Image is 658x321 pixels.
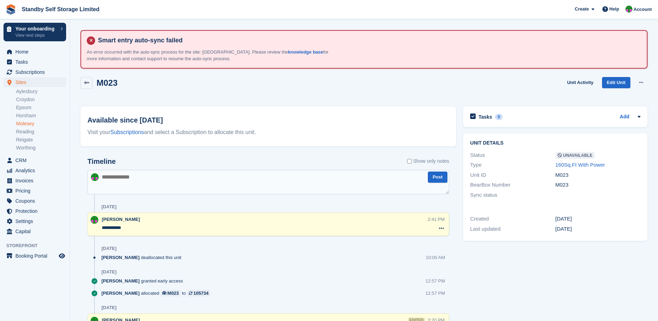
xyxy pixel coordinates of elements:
[87,49,332,62] p: An error occurred with the auto-sync process for the site: [GEOGRAPHIC_DATA]. Please review the f...
[97,78,118,88] h2: M023
[15,206,57,216] span: Protection
[3,196,66,206] a: menu
[15,226,57,236] span: Capital
[470,151,555,159] div: Status
[3,216,66,226] a: menu
[101,254,140,261] span: [PERSON_NAME]
[3,57,66,67] a: menu
[58,252,66,260] a: Preview store
[556,162,605,168] a: 160Sq.Ft With Power
[111,129,144,135] a: Subscriptions
[15,155,57,165] span: CRM
[470,140,641,146] h2: Unit details
[16,145,66,151] a: Worthing
[16,88,66,95] a: Aylesbury
[625,6,632,13] img: Michelle Mustoe
[425,278,445,284] div: 12:57 PM
[101,290,140,296] span: [PERSON_NAME]
[470,191,555,199] div: Sync status
[15,77,57,87] span: Sites
[470,171,555,179] div: Unit ID
[6,242,70,249] span: Storefront
[3,186,66,196] a: menu
[16,104,66,111] a: Epsom
[15,216,57,226] span: Settings
[16,112,66,119] a: Horsham
[426,254,445,261] div: 10:00 AM
[428,216,445,223] div: 2:41 PM
[479,114,492,120] h2: Tasks
[187,290,210,296] a: 105734
[609,6,619,13] span: Help
[3,176,66,186] a: menu
[556,215,641,223] div: [DATE]
[470,225,555,233] div: Last updated
[15,67,57,77] span: Subscriptions
[556,152,595,159] span: Unavailable
[168,290,179,296] div: M023
[3,47,66,57] a: menu
[3,155,66,165] a: menu
[288,49,323,55] a: knowledge base
[15,196,57,206] span: Coupons
[91,216,98,224] img: Michelle Mustoe
[470,181,555,189] div: BearBox Number
[101,305,116,310] div: [DATE]
[3,77,66,87] a: menu
[425,290,445,296] div: 12:57 PM
[3,23,66,41] a: Your onboarding View next steps
[161,290,181,296] a: M023
[15,166,57,175] span: Analytics
[620,113,629,121] a: Add
[91,173,99,181] img: Michelle Mustoe
[15,32,57,39] p: View next steps
[101,204,116,210] div: [DATE]
[15,57,57,67] span: Tasks
[470,215,555,223] div: Created
[19,4,102,15] a: Standby Self Storage Limited
[15,186,57,196] span: Pricing
[15,251,57,261] span: Booking Portal
[15,26,57,31] p: Your onboarding
[87,128,449,137] div: Visit your and select a Subscription to allocate this unit.
[101,278,140,284] span: [PERSON_NAME]
[556,171,641,179] div: M023
[101,254,185,261] div: deallocated this unit
[16,96,66,103] a: Croydon
[407,158,412,165] input: Show only notes
[3,166,66,175] a: menu
[101,278,186,284] div: granted early access
[16,120,66,127] a: Molesey
[575,6,589,13] span: Create
[102,217,140,222] span: [PERSON_NAME]
[564,77,596,89] a: Unit Activity
[634,6,652,13] span: Account
[16,128,66,135] a: Reading
[87,115,449,125] h2: Available since [DATE]
[101,269,116,275] div: [DATE]
[556,225,641,233] div: [DATE]
[556,181,641,189] div: M023
[101,246,116,251] div: [DATE]
[193,290,208,296] div: 105734
[3,226,66,236] a: menu
[15,176,57,186] span: Invoices
[428,172,447,183] button: Post
[407,158,449,165] label: Show only notes
[15,47,57,57] span: Home
[495,114,503,120] div: 0
[3,67,66,77] a: menu
[3,206,66,216] a: menu
[95,36,641,44] h4: Smart entry auto-sync failed
[101,290,214,296] div: allocated to
[3,251,66,261] a: menu
[6,4,16,15] img: stora-icon-8386f47178a22dfd0bd8f6a31ec36ba5ce8667c1dd55bd0f319d3a0aa187defe.svg
[602,77,630,89] a: Edit Unit
[470,161,555,169] div: Type
[16,137,66,143] a: Reigate
[87,158,116,166] h2: Timeline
